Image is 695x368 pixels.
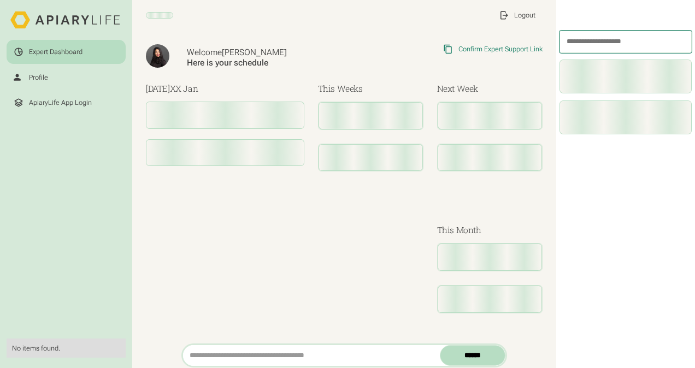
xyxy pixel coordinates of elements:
h3: This Month [437,224,543,236]
h3: This Weeks [318,82,423,95]
h3: Next Week [437,82,543,95]
div: Welcome [187,48,363,58]
span: [PERSON_NAME] [222,48,287,57]
a: ApiaryLife App Login [7,91,125,114]
div: No items found. [12,344,120,353]
div: Here is your schedule [187,58,363,68]
div: Confirm Expert Support Link [458,45,543,54]
div: Profile [29,73,48,82]
div: ApiaryLife App Login [29,98,92,107]
h3: [DATE] [146,82,304,95]
a: Expert Dashboard [7,40,125,63]
div: Logout [514,11,535,20]
span: XX Jan [170,83,198,94]
div: Expert Dashboard [29,48,83,56]
a: Profile [7,66,125,89]
a: Logout [492,3,543,27]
